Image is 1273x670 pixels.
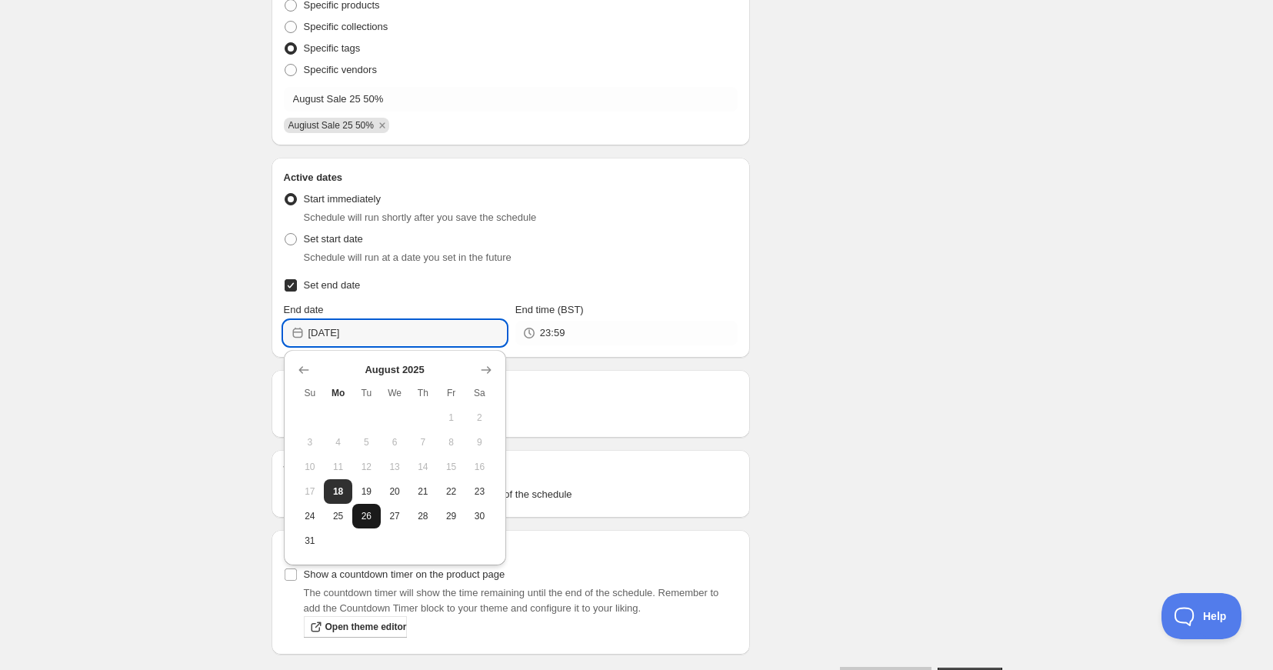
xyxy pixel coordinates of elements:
[324,479,352,504] button: Today Monday August 18 2025
[465,455,494,479] button: Saturday August 16 2025
[284,462,738,478] h2: Tags
[330,436,346,448] span: 4
[304,42,361,54] span: Specific tags
[304,568,505,580] span: Show a countdown timer on the product page
[296,479,325,504] button: Sunday August 17 2025
[330,461,346,473] span: 11
[296,504,325,528] button: Sunday August 24 2025
[472,412,488,424] span: 2
[443,436,459,448] span: 8
[324,504,352,528] button: Monday August 25 2025
[409,479,438,504] button: Thursday August 21 2025
[409,381,438,405] th: Thursday
[302,535,318,547] span: 31
[358,387,375,399] span: Tu
[304,233,363,245] span: Set start date
[358,461,375,473] span: 12
[352,504,381,528] button: Tuesday August 26 2025
[415,436,432,448] span: 7
[437,455,465,479] button: Friday August 15 2025
[381,455,409,479] button: Wednesday August 13 2025
[284,382,738,398] h2: Repeating
[415,461,432,473] span: 14
[304,252,512,263] span: Schedule will run at a date you set in the future
[302,461,318,473] span: 10
[302,485,318,498] span: 17
[330,485,346,498] span: 18
[288,120,374,131] span: Augiust Sale 25 50%
[437,479,465,504] button: Friday August 22 2025
[437,504,465,528] button: Friday August 29 2025
[472,436,488,448] span: 9
[381,479,409,504] button: Wednesday August 20 2025
[358,510,375,522] span: 26
[284,542,738,558] h2: Countdown timer
[387,436,403,448] span: 6
[443,461,459,473] span: 15
[381,504,409,528] button: Wednesday August 27 2025
[358,485,375,498] span: 19
[387,485,403,498] span: 20
[296,381,325,405] th: Sunday
[304,212,537,223] span: Schedule will run shortly after you save the schedule
[302,387,318,399] span: Su
[465,381,494,405] th: Saturday
[293,359,315,381] button: Show previous month, July 2025
[381,430,409,455] button: Wednesday August 6 2025
[330,510,346,522] span: 25
[465,405,494,430] button: Saturday August 2 2025
[387,510,403,522] span: 27
[409,430,438,455] button: Thursday August 7 2025
[437,381,465,405] th: Friday
[325,621,407,633] span: Open theme editor
[443,412,459,424] span: 1
[304,21,388,32] span: Specific collections
[352,381,381,405] th: Tuesday
[352,455,381,479] button: Tuesday August 12 2025
[437,430,465,455] button: Friday August 8 2025
[324,455,352,479] button: Monday August 11 2025
[296,455,325,479] button: Sunday August 10 2025
[352,479,381,504] button: Tuesday August 19 2025
[409,504,438,528] button: Thursday August 28 2025
[443,387,459,399] span: Fr
[302,436,318,448] span: 3
[324,381,352,405] th: Monday
[324,430,352,455] button: Monday August 4 2025
[296,528,325,553] button: Sunday August 31 2025
[515,304,584,315] span: End time (BST)
[409,455,438,479] button: Thursday August 14 2025
[437,405,465,430] button: Friday August 1 2025
[352,430,381,455] button: Tuesday August 5 2025
[475,359,497,381] button: Show next month, September 2025
[381,381,409,405] th: Wednesday
[465,504,494,528] button: Saturday August 30 2025
[375,118,389,132] button: Remove Augiust Sale 25 50%
[330,387,346,399] span: Mo
[415,485,432,498] span: 21
[472,461,488,473] span: 16
[304,193,381,205] span: Start immediately
[387,387,403,399] span: We
[465,430,494,455] button: Saturday August 9 2025
[465,479,494,504] button: Saturday August 23 2025
[284,170,738,185] h2: Active dates
[304,585,738,616] p: The countdown timer will show the time remaining until the end of the schedule. Remember to add t...
[387,461,403,473] span: 13
[302,510,318,522] span: 24
[304,279,361,291] span: Set end date
[1161,593,1242,639] iframe: Toggle Customer Support
[304,616,407,638] a: Open theme editor
[472,387,488,399] span: Sa
[284,304,324,315] span: End date
[415,387,432,399] span: Th
[296,430,325,455] button: Sunday August 3 2025
[415,510,432,522] span: 28
[358,436,375,448] span: 5
[304,64,377,75] span: Specific vendors
[443,485,459,498] span: 22
[472,485,488,498] span: 23
[472,510,488,522] span: 30
[443,510,459,522] span: 29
